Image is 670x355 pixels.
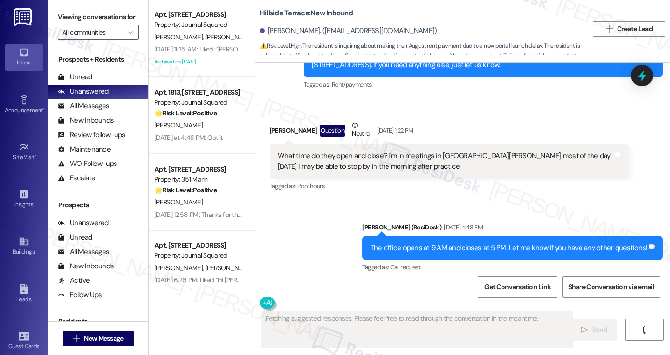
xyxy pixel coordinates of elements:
[262,312,572,348] textarea: Fetching suggested responses. Please feel free to read through the conversation in the meantime.
[154,287,245,299] div: Archived on [DATE]
[155,20,244,30] div: Property: Journal Squared
[154,56,245,68] div: Archived on [DATE]
[63,331,134,346] button: New Message
[278,151,613,172] div: What time do they open and close? I'm in meetings in [GEOGRAPHIC_DATA][PERSON_NAME] most of the d...
[58,290,102,300] div: Follow Ups
[5,328,43,354] a: Guest Cards
[155,241,244,251] div: Apt. [STREET_ADDRESS]
[441,222,483,232] div: [DATE] 4:48 PM
[48,54,148,64] div: Prospects + Residents
[58,87,109,97] div: Unanswered
[155,98,244,108] div: Property: Journal Squared
[128,28,133,36] i: 
[58,144,111,154] div: Maintenance
[62,25,123,40] input: All communities
[58,247,109,257] div: All Messages
[641,326,648,334] i: 
[362,222,663,236] div: [PERSON_NAME] (ResiDesk)
[260,26,437,36] div: [PERSON_NAME]. ([EMAIL_ADDRESS][DOMAIN_NAME])
[155,10,244,20] div: Apt. [STREET_ADDRESS]
[5,233,43,259] a: Buildings
[58,261,114,271] div: New Inbounds
[58,10,139,25] label: Viewing conversations for
[260,41,588,72] span: : The resident is inquiring about making their August rent payment due to a new portal launch del...
[270,120,629,144] div: [PERSON_NAME]
[14,8,34,26] img: ResiDesk Logo
[375,126,413,136] div: [DATE] 1:22 PM
[5,186,43,212] a: Insights •
[205,264,253,272] span: [PERSON_NAME]
[484,282,551,292] span: Get Conversation Link
[371,243,647,253] div: The office opens at 9 AM and closes at 5 PM. Let me know if you have any other questions!
[84,333,123,343] span: New Message
[155,88,244,98] div: Apt. 1813, [STREET_ADDRESS]
[58,115,114,126] div: New Inbounds
[260,8,353,18] b: Hillside Terrace: New Inbound
[332,80,372,89] span: Rent/payments
[155,251,244,261] div: Property: Journal Squared
[568,282,654,292] span: Share Conversation via email
[58,173,95,183] div: Escalate
[5,44,43,70] a: Inbox
[155,198,203,206] span: [PERSON_NAME]
[593,21,665,37] button: Create Lead
[155,276,385,284] div: [DATE] 6:26 PM: Liked “Hi [PERSON_NAME] and [PERSON_NAME]! Starting [DATE]…”
[155,175,244,185] div: Property: 351 Marin
[205,33,256,41] span: [PERSON_NAME]
[592,325,607,335] span: Send
[48,317,148,327] div: Residents
[155,165,244,175] div: Apt. [STREET_ADDRESS]
[390,263,421,271] span: Call request
[43,105,44,112] span: •
[155,109,217,117] strong: 🌟 Risk Level: Positive
[571,319,618,341] button: Send
[5,139,43,165] a: Site Visit •
[270,179,629,193] div: Tagged as:
[478,276,557,298] button: Get Conversation Link
[606,25,613,33] i: 
[617,24,653,34] span: Create Lead
[58,72,92,82] div: Unread
[155,33,206,41] span: [PERSON_NAME]
[58,101,109,111] div: All Messages
[35,152,36,159] span: •
[58,130,125,140] div: Review follow-ups
[304,77,663,91] div: Tagged as:
[562,276,660,298] button: Share Conversation via email
[155,121,203,129] span: [PERSON_NAME]
[155,133,223,142] div: [DATE] at 4:48 PM: Got it
[33,200,35,206] span: •
[362,260,663,274] div: Tagged as:
[581,326,588,334] i: 
[5,281,43,307] a: Leads
[48,200,148,210] div: Prospects
[58,276,90,286] div: Active
[58,218,109,228] div: Unanswered
[58,232,92,242] div: Unread
[350,120,372,140] div: Neutral
[73,335,80,342] i: 
[297,182,325,190] span: Pool hours
[155,264,206,272] span: [PERSON_NAME]
[320,125,345,137] div: Question
[58,159,117,169] div: WO Follow-ups
[155,210,646,219] div: [DATE] 12:58 PM: Thanks for the message. Configure your number's SMS URL to change this message.R...
[155,186,217,194] strong: 🌟 Risk Level: Positive
[260,42,301,50] strong: ⚠️ Risk Level: High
